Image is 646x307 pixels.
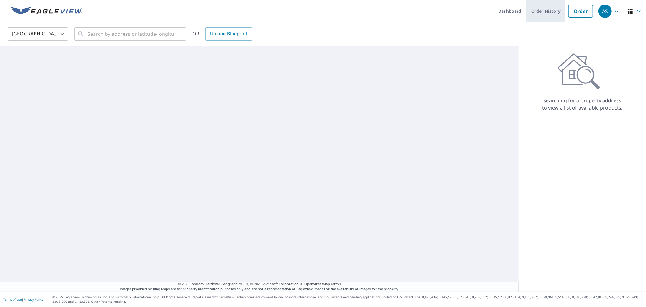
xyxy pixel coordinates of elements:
a: Order [568,5,593,18]
p: Searching for a property address to view a list of available products. [542,97,623,111]
p: © 2025 Eagle View Technologies, Inc. and Pictometry International Corp. All Rights Reserved. Repo... [52,295,643,304]
div: OR [192,27,252,41]
a: Terms of Use [3,297,22,302]
span: Upload Blueprint [210,30,247,38]
input: Search by address or latitude-longitude [88,25,174,42]
a: Terms [331,282,341,286]
div: AS [598,5,612,18]
p: | [3,298,43,301]
span: © 2025 TomTom, Earthstar Geographics SIO, © 2025 Microsoft Corporation, © [178,282,341,287]
a: Privacy Policy [24,297,43,302]
a: Upload Blueprint [205,27,252,41]
div: [GEOGRAPHIC_DATA] [8,25,68,42]
img: EV Logo [11,7,82,16]
a: OpenStreetMap [304,282,330,286]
